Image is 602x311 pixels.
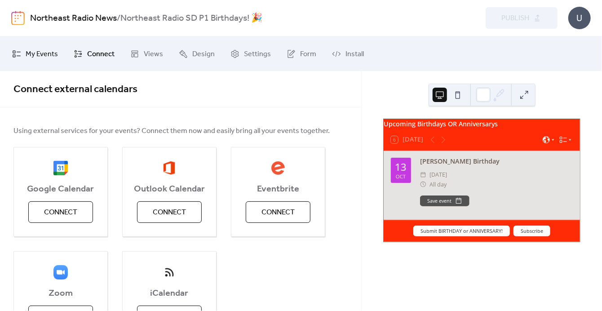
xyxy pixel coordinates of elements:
button: Connect [28,201,93,223]
span: Eventbrite [231,184,325,195]
span: Design [192,47,215,61]
img: google [53,161,68,175]
a: Northeast Radio News [30,10,117,27]
span: Google Calendar [14,184,107,195]
b: / [117,10,120,27]
img: eventbrite [271,161,285,175]
img: ical [162,265,177,280]
span: All day [430,180,447,189]
button: Subscribe [513,226,550,236]
span: Settings [244,47,271,61]
div: ​ [420,170,426,179]
div: ​ [420,180,426,189]
span: Connect external calendars [13,80,137,99]
img: outlook [163,161,175,175]
span: Form [300,47,316,61]
span: Using external services for your events? Connect them now and easily bring all your events together. [13,126,330,137]
a: My Events [5,40,65,67]
img: zoom [53,265,68,280]
span: iCalendar [123,288,216,299]
button: Connect [246,201,310,223]
span: Connect [261,207,295,218]
a: Views [124,40,170,67]
img: logo [11,11,25,25]
a: Install [325,40,371,67]
span: [DATE] [430,170,447,179]
span: My Events [26,47,58,61]
div: Upcoming Birthdays OR Anniversarys [384,119,580,129]
span: Zoom [14,288,107,299]
button: Save event [420,195,469,206]
div: U [568,7,591,29]
span: Connect [153,207,186,218]
button: Submit BIRTHDAY or ANNIVERSARY! [413,226,510,236]
a: Connect [67,40,121,67]
div: Oct [396,174,406,179]
a: Settings [224,40,278,67]
div: [PERSON_NAME] Birthday [420,156,573,166]
span: Connect [87,47,115,61]
b: Northeast Radio SD P1 Birthdays! 🎉 [120,10,263,27]
span: Install [345,47,364,61]
button: Connect [137,201,202,223]
span: Connect [44,207,77,218]
span: Views [144,47,163,61]
a: Design [172,40,221,67]
a: Form [280,40,323,67]
div: 13 [395,162,407,173]
span: Outlook Calendar [123,184,216,195]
